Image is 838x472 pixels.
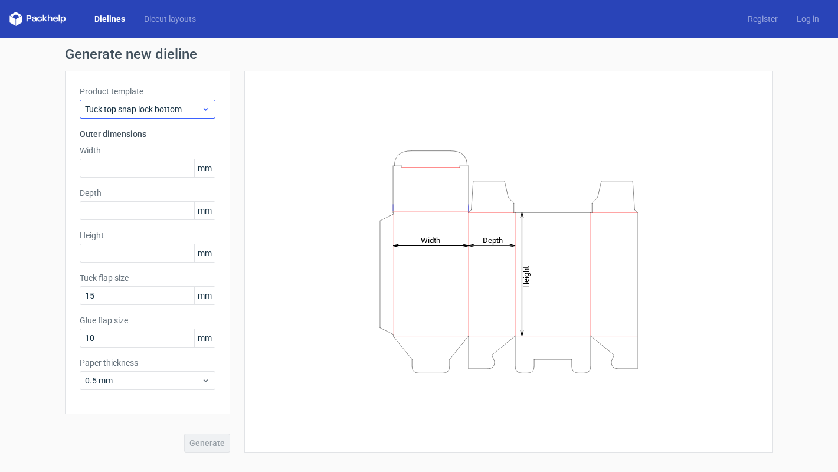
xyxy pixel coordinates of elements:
span: Tuck top snap lock bottom [85,103,201,115]
span: mm [194,159,215,177]
h1: Generate new dieline [65,47,773,61]
a: Log in [787,13,829,25]
label: Paper thickness [80,357,215,369]
label: Height [80,230,215,241]
tspan: Depth [483,235,503,244]
label: Product template [80,86,215,97]
label: Width [80,145,215,156]
tspan: Width [421,235,440,244]
a: Diecut layouts [135,13,205,25]
span: mm [194,202,215,219]
label: Glue flap size [80,314,215,326]
span: mm [194,244,215,262]
a: Dielines [85,13,135,25]
span: 0.5 mm [85,375,201,386]
span: mm [194,329,215,347]
a: Register [738,13,787,25]
label: Tuck flap size [80,272,215,284]
tspan: Height [522,265,531,287]
label: Depth [80,187,215,199]
h3: Outer dimensions [80,128,215,140]
span: mm [194,287,215,304]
